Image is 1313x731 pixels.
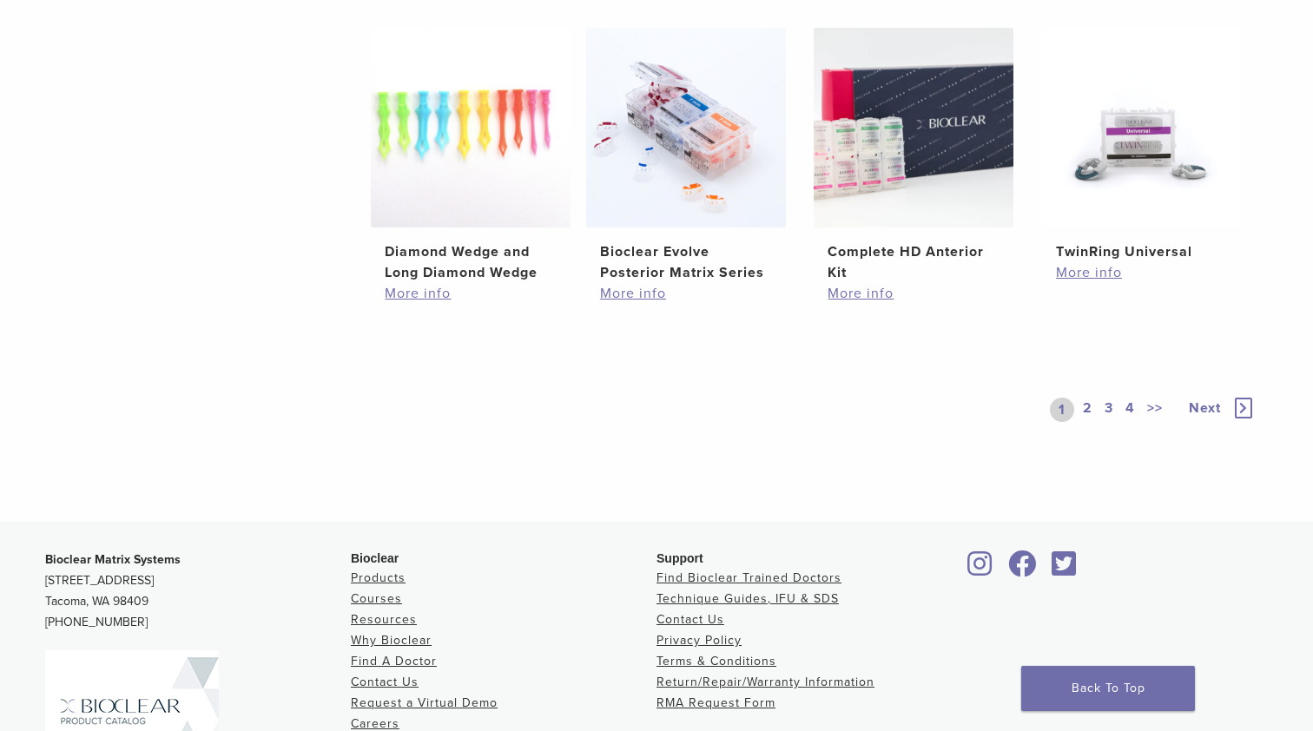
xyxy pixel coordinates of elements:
[351,551,399,565] span: Bioclear
[586,28,786,227] img: Bioclear Evolve Posterior Matrix Series
[1041,28,1244,262] a: TwinRing UniversalTwinRing Universal
[656,675,874,689] a: Return/Repair/Warranty Information
[656,551,703,565] span: Support
[1042,28,1242,227] img: TwinRing Universal
[828,241,1000,283] h2: Complete HD Anterior Kit
[351,633,432,648] a: Why Bioclear
[656,612,724,627] a: Contact Us
[1101,398,1117,422] a: 3
[1002,561,1042,578] a: Bioclear
[1056,262,1228,283] a: More info
[1144,398,1166,422] a: >>
[1056,241,1228,262] h2: TwinRing Universal
[656,695,775,710] a: RMA Request Form
[828,283,1000,304] a: More info
[351,675,419,689] a: Contact Us
[600,283,772,304] a: More info
[351,716,399,731] a: Careers
[1189,399,1221,417] span: Next
[813,28,1015,283] a: Complete HD Anterior KitComplete HD Anterior Kit
[585,28,788,283] a: Bioclear Evolve Posterior Matrix SeriesBioclear Evolve Posterior Matrix Series
[1021,666,1195,711] a: Back To Top
[45,552,181,567] strong: Bioclear Matrix Systems
[656,633,742,648] a: Privacy Policy
[656,591,839,606] a: Technique Guides, IFU & SDS
[814,28,1013,227] img: Complete HD Anterior Kit
[600,241,772,283] h2: Bioclear Evolve Posterior Matrix Series
[351,654,437,668] a: Find A Doctor
[371,28,571,227] img: Diamond Wedge and Long Diamond Wedge
[1122,398,1138,422] a: 4
[351,591,402,606] a: Courses
[351,570,406,585] a: Products
[385,283,557,304] a: More info
[1079,398,1096,422] a: 2
[351,612,417,627] a: Resources
[45,550,351,633] p: [STREET_ADDRESS] Tacoma, WA 98409 [PHONE_NUMBER]
[385,241,557,283] h2: Diamond Wedge and Long Diamond Wedge
[351,695,498,710] a: Request a Virtual Demo
[656,570,841,585] a: Find Bioclear Trained Doctors
[656,654,776,668] a: Terms & Conditions
[962,561,999,578] a: Bioclear
[1050,398,1074,422] a: 1
[1046,561,1082,578] a: Bioclear
[370,28,572,283] a: Diamond Wedge and Long Diamond WedgeDiamond Wedge and Long Diamond Wedge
